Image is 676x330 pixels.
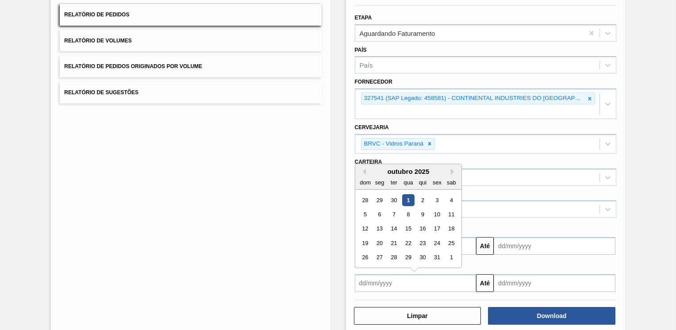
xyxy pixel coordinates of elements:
div: Choose quinta-feira, 30 de outubro de 2025 [416,251,428,263]
span: Relatório de Sugestões [64,89,138,96]
div: seg [373,177,385,188]
button: Previous Month [360,169,366,175]
div: Choose domingo, 28 de setembro de 2025 [359,194,371,206]
div: Choose domingo, 26 de outubro de 2025 [359,251,371,263]
input: dd/mm/yyyy [355,274,476,292]
div: Choose segunda-feira, 13 de outubro de 2025 [373,223,385,234]
div: Choose segunda-feira, 20 de outubro de 2025 [373,237,385,249]
button: Até [476,274,494,292]
button: Download [488,307,615,325]
input: dd/mm/yyyy [494,237,615,255]
div: Choose quinta-feira, 16 de outubro de 2025 [416,223,428,234]
span: Relatório de Volumes [64,38,131,44]
div: dom [359,177,371,188]
div: month 2025-10 [358,193,458,265]
input: dd/mm/yyyy [494,274,615,292]
div: Choose sábado, 1 de novembro de 2025 [445,251,457,263]
div: Choose sexta-feira, 31 de outubro de 2025 [431,251,443,263]
div: Choose segunda-feira, 29 de setembro de 2025 [373,194,385,206]
div: outubro 2025 [355,168,461,175]
button: Limpar [354,307,481,325]
button: Next Month [451,169,457,175]
div: Choose sexta-feira, 24 de outubro de 2025 [431,237,443,249]
div: Choose quarta-feira, 29 de outubro de 2025 [402,251,414,263]
div: Choose sábado, 4 de outubro de 2025 [445,194,457,206]
div: Choose terça-feira, 14 de outubro de 2025 [388,223,399,234]
div: Choose quarta-feira, 15 de outubro de 2025 [402,223,414,234]
div: Choose quinta-feira, 9 de outubro de 2025 [416,208,428,220]
div: sex [431,177,443,188]
label: Etapa [355,15,372,21]
span: Relatório de Pedidos Originados por Volume [64,63,202,69]
div: Choose terça-feira, 7 de outubro de 2025 [388,208,399,220]
span: Relatório de Pedidos [64,12,129,18]
label: País [355,47,367,53]
label: Fornecedor [355,79,392,85]
div: qua [402,177,414,188]
div: Choose sexta-feira, 3 de outubro de 2025 [431,194,443,206]
div: BRVC - Vidros Paraná [361,138,425,150]
div: País [360,61,373,69]
div: Choose quinta-feira, 2 de outubro de 2025 [416,194,428,206]
div: Aguardando Faturamento [360,29,435,37]
div: Choose sábado, 11 de outubro de 2025 [445,208,457,220]
div: Choose terça-feira, 30 de setembro de 2025 [388,194,399,206]
div: Choose quinta-feira, 23 de outubro de 2025 [416,237,428,249]
label: Carteira [355,159,382,165]
div: Choose sexta-feira, 17 de outubro de 2025 [431,223,443,234]
div: 327541 (SAP Legado: 458581) - CONTINENTAL INDUSTRIES DO [GEOGRAPHIC_DATA] [361,93,585,104]
div: Choose sábado, 25 de outubro de 2025 [445,237,457,249]
div: Choose terça-feira, 28 de outubro de 2025 [388,251,399,263]
div: Choose terça-feira, 21 de outubro de 2025 [388,237,399,249]
div: Choose quarta-feira, 22 de outubro de 2025 [402,237,414,249]
div: Choose sábado, 18 de outubro de 2025 [445,223,457,234]
button: Relatório de Volumes [60,30,321,52]
div: Choose domingo, 12 de outubro de 2025 [359,223,371,234]
div: ter [388,177,399,188]
button: Relatório de Sugestões [60,82,321,104]
div: Choose domingo, 5 de outubro de 2025 [359,208,371,220]
button: Relatório de Pedidos [60,4,321,26]
div: qui [416,177,428,188]
button: Relatório de Pedidos Originados por Volume [60,56,321,77]
div: Choose segunda-feira, 6 de outubro de 2025 [373,208,385,220]
label: Cervejaria [355,124,389,130]
div: Choose quarta-feira, 8 de outubro de 2025 [402,208,414,220]
div: Choose sexta-feira, 10 de outubro de 2025 [431,208,443,220]
div: Choose segunda-feira, 27 de outubro de 2025 [373,251,385,263]
div: sab [445,177,457,188]
button: Até [476,237,494,255]
div: Choose domingo, 19 de outubro de 2025 [359,237,371,249]
div: Choose quarta-feira, 1 de outubro de 2025 [402,194,414,206]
